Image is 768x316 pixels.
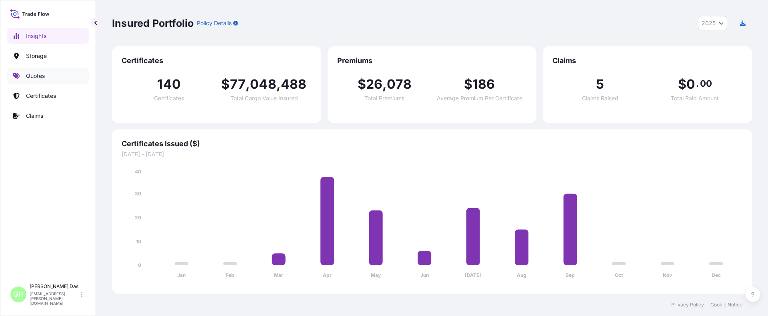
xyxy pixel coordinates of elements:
[615,272,623,278] tspan: Oct
[371,272,381,278] tspan: May
[7,88,89,104] a: Certificates
[136,238,141,244] tspan: 10
[197,19,232,27] p: Policy Details
[122,150,742,158] span: [DATE] - [DATE]
[698,16,727,30] button: Year Selector
[274,272,283,278] tspan: Mar
[246,78,250,91] span: ,
[364,95,404,101] span: Total Premiums
[566,272,575,278] tspan: Sep
[157,78,181,91] span: 140
[7,48,89,64] a: Storage
[323,272,332,278] tspan: Apr
[281,78,307,91] span: 488
[702,19,716,27] span: 2025
[135,191,141,197] tspan: 30
[135,215,141,221] tspan: 20
[366,78,382,91] span: 26
[138,262,141,268] tspan: 0
[663,272,672,278] tspan: Nov
[13,290,24,298] span: GH
[250,78,276,91] span: 048
[517,272,526,278] tspan: Aug
[582,95,618,101] span: Claims Raised
[230,78,246,91] span: 77
[700,80,712,87] span: 00
[26,112,43,120] p: Claims
[26,72,45,80] p: Quotes
[696,80,699,87] span: .
[671,95,719,101] span: Total Paid Amount
[358,78,366,91] span: $
[712,272,721,278] tspan: Dec
[337,56,527,66] span: Premiums
[596,78,604,91] span: 5
[7,28,89,44] a: Insights
[154,95,184,101] span: Certificates
[122,56,312,66] span: Certificates
[472,78,495,91] span: 186
[135,169,141,175] tspan: 40
[7,108,89,124] a: Claims
[465,272,481,278] tspan: [DATE]
[112,17,194,30] p: Insured Portfolio
[710,302,742,308] a: Cookie Notice
[230,95,298,101] span: Total Cargo Value Insured
[221,78,230,91] span: $
[26,92,56,100] p: Certificates
[671,302,704,308] a: Privacy Policy
[552,56,742,66] span: Claims
[678,78,686,91] span: $
[464,78,472,91] span: $
[177,272,186,278] tspan: Jan
[276,78,281,91] span: ,
[382,78,387,91] span: ,
[30,291,79,306] p: [EMAIL_ADDRESS][PERSON_NAME][DOMAIN_NAME]
[26,32,46,40] p: Insights
[420,272,429,278] tspan: Jun
[30,283,79,290] p: [PERSON_NAME] Das
[7,68,89,84] a: Quotes
[686,78,695,91] span: 0
[387,78,412,91] span: 078
[26,52,47,60] p: Storage
[437,95,522,101] span: Average Premium Per Certificate
[122,139,742,149] span: Certificates Issued ($)
[226,272,234,278] tspan: Feb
